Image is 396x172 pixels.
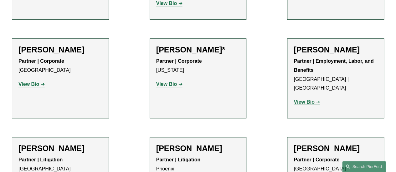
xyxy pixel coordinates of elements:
[156,81,177,87] strong: View Bio
[294,157,339,162] strong: Partner | Corporate
[18,157,63,162] strong: Partner | Litigation
[156,1,183,6] a: View Bio
[294,58,375,73] strong: Partner | Employment, Labor, and Benefits
[294,144,378,153] h2: [PERSON_NAME]
[156,57,240,75] p: [US_STATE]
[156,144,240,153] h2: [PERSON_NAME]
[18,144,102,153] h2: [PERSON_NAME]
[156,1,177,6] strong: View Bio
[156,58,202,64] strong: Partner | Corporate
[18,58,64,64] strong: Partner | Corporate
[18,45,102,54] h2: [PERSON_NAME]
[156,45,240,54] h2: [PERSON_NAME]*
[18,81,45,87] a: View Bio
[156,157,200,162] strong: Partner | Litigation
[18,57,102,75] p: [GEOGRAPHIC_DATA]
[156,81,183,87] a: View Bio
[342,161,386,172] a: Search this site
[294,45,378,54] h2: [PERSON_NAME]
[18,81,39,87] strong: View Bio
[294,99,314,105] strong: View Bio
[294,99,320,105] a: View Bio
[294,57,378,93] p: [GEOGRAPHIC_DATA] | [GEOGRAPHIC_DATA]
